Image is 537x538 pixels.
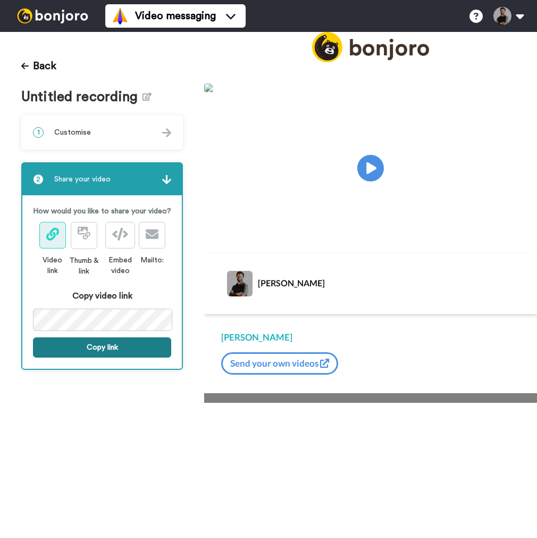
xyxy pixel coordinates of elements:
img: logo_full.png [312,32,429,62]
img: ad6fe6cf-2145-45cd-9b8d-79c92519e553.jpg [204,84,537,92]
img: arrow.svg [162,128,171,137]
img: Profile Image [227,271,253,296]
div: Thumb & link [66,255,102,277]
span: Share your video [54,174,111,185]
div: Copy video link [33,289,171,302]
button: Copy link [33,337,171,358]
img: bj-logo-header-white.svg [13,9,93,23]
span: 1 [33,127,44,138]
span: Customise [54,127,91,138]
div: Video link [39,255,66,276]
div: Mailto: [139,255,165,266]
div: [PERSON_NAME] [258,278,519,288]
button: Send your own videos [221,352,338,375]
img: vm-color.svg [112,7,129,24]
div: Embed video [102,255,139,276]
button: Back [21,53,56,79]
div: [PERSON_NAME] [221,331,520,344]
span: Video messaging [135,9,216,23]
p: How would you like to share your video? [33,206,171,217]
div: 1Customise [21,115,183,150]
span: 2 [33,174,44,185]
span: Untitled recording [21,89,142,105]
img: arrow.svg [162,175,171,184]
